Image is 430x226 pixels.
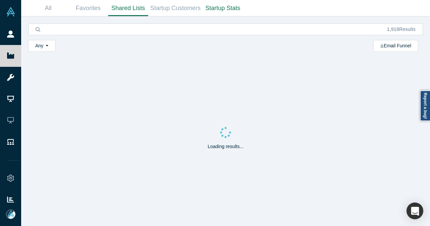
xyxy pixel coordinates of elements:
a: All [28,0,68,16]
a: Shared Lists [108,0,148,16]
a: Startup Stats [203,0,243,16]
p: Loading results... [208,143,244,150]
a: Startup Customers [148,0,203,16]
a: Report a bug! [420,90,430,121]
span: Results [387,27,416,32]
img: Alchemist Vault Logo [6,7,15,16]
button: Email Funnel [373,40,418,52]
span: 1,918 [387,27,399,32]
button: Any [28,40,55,52]
img: Mia Scott's Account [6,210,15,219]
a: Favorites [68,0,108,16]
